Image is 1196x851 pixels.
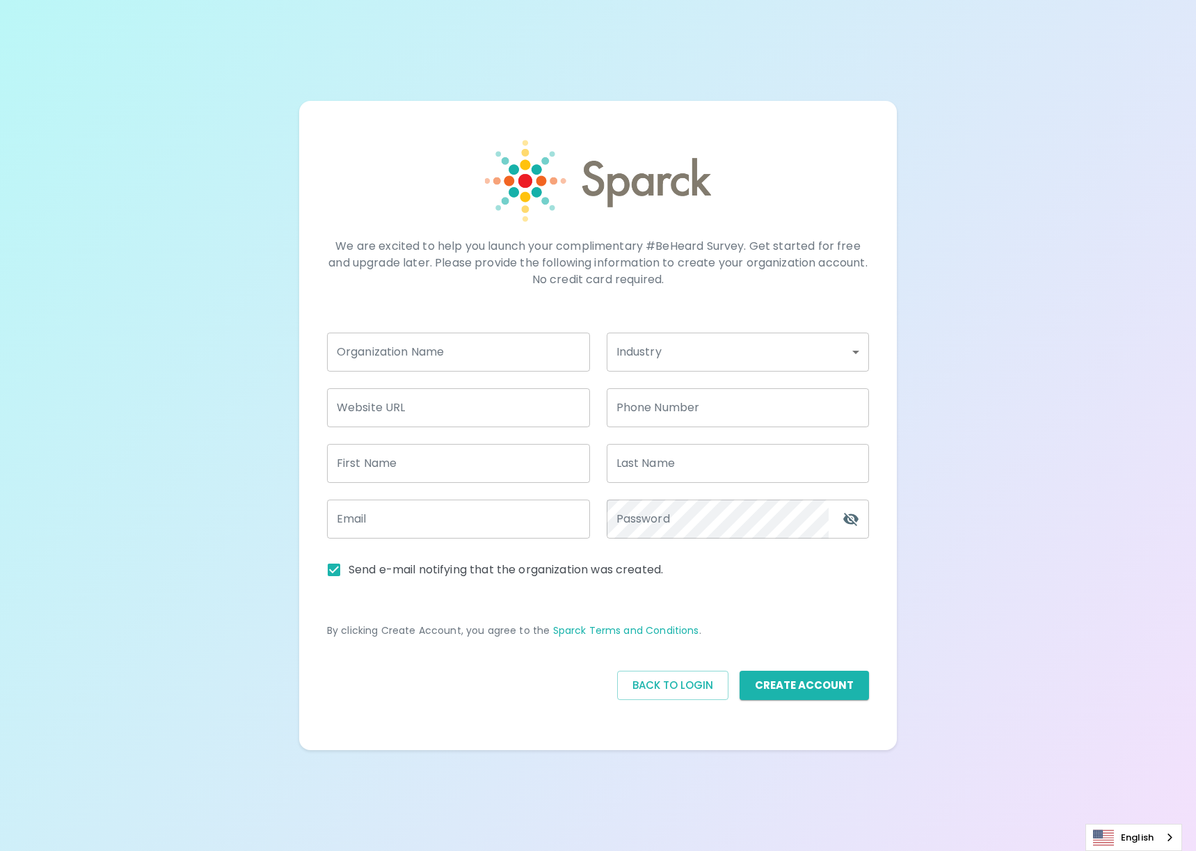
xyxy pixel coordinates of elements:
[607,444,870,483] input: Wayne
[1085,824,1182,851] div: Language
[349,562,663,578] span: Send e-mail notifying that the organization was created.
[550,623,699,637] a: Sparck Terms and Conditions
[327,500,590,539] input: brucewayne@email.com
[327,238,870,288] p: We are excited to help you launch your complimentary #BeHeard Survey. Get started for free and up...
[607,388,870,427] input: (123) 456-7890
[1085,824,1182,851] aside: Language selected: English
[327,444,590,483] input: Bruce
[327,333,590,372] input: Wayne Enterprises, Inc
[327,388,590,427] input: www.your-website-here.com
[834,502,868,536] button: toggle password visibility
[327,623,870,637] p: By clicking Create Account, you agree to the .
[1086,825,1181,850] a: English
[617,671,728,700] button: Back to Login
[740,671,869,700] button: Create Account
[485,140,711,222] img: Sparck logo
